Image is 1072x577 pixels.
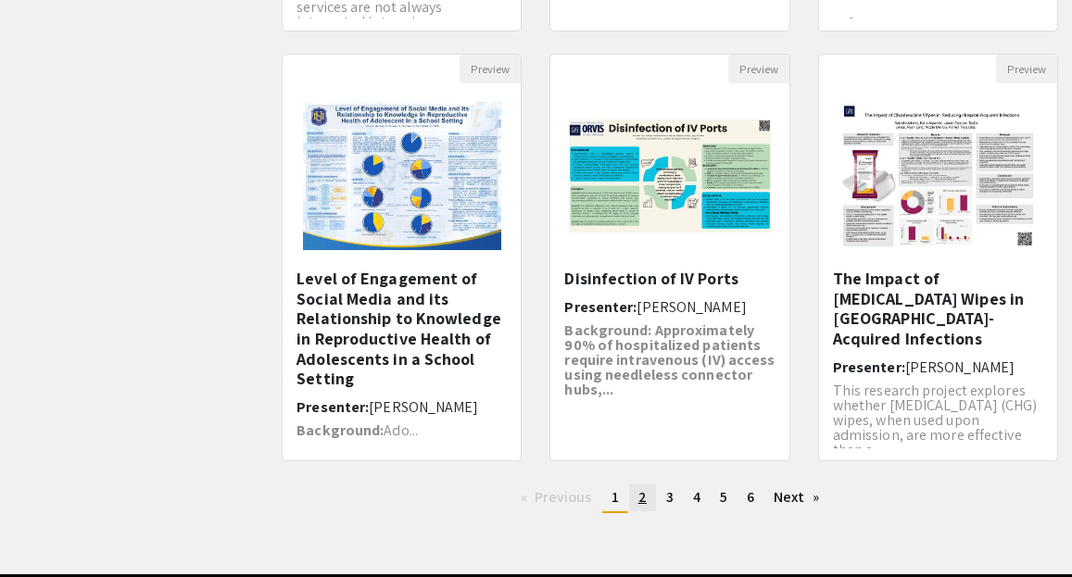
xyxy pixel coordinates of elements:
p: Ado... [296,423,507,438]
a: Next page [764,483,828,511]
h6: Presenter: [833,358,1043,376]
button: Preview [728,55,789,83]
button: Preview [460,55,521,83]
div: Open Presentation <p>Disinfection of IV Ports</p> [549,54,789,461]
span: [PERSON_NAME] [905,357,1015,377]
span: 5 [720,487,727,507]
div: Open Presentation <p>Level of Engagement of Social Media and its Relationship to Knowledge in Rep... [282,54,522,461]
h5: Disinfection of IV Ports [564,269,775,289]
span: 4 [693,487,700,507]
strong: Background: Approximately 90% of hospitalized patients require intravenous (IV) access using need... [564,320,775,399]
span: 6 [747,487,754,507]
h6: Presenter: [564,298,775,316]
iframe: Chat [14,494,79,563]
span: 2 [638,487,647,507]
span: [PERSON_NAME] [637,297,746,317]
p: This research project explores whether [MEDICAL_DATA] (CHG) wipes, when used upon admission, are ... [833,383,1043,458]
h5: The Impact of [MEDICAL_DATA] Wipes in [GEOGRAPHIC_DATA]-Acquired Infections​ [833,269,1043,348]
div: Open Presentation <p>The Impact of Chlorhexidine Wipes in Reducing Hospital-Acquired Infections​</p> [818,54,1058,461]
span: [PERSON_NAME] [369,397,478,417]
img: <p>Level of Engagement of Social Media and its Relationship to Knowledge in Reproductive Health o... [284,83,519,269]
strong: Background: [296,420,384,440]
span: 1 [612,487,619,507]
img: <p>The Impact of Chlorhexidine Wipes in Reducing Hospital-Acquired Infections​</p> [821,83,1055,269]
span: 3 [666,487,674,507]
span: Previous [535,487,592,507]
h6: Presenter: [296,398,507,416]
img: <p>Disinfection of IV Ports</p> [550,101,788,251]
button: Preview [996,55,1057,83]
h5: Level of Engagement of Social Media and its Relationship to Knowledge in Reproductive Health of A... [296,269,507,389]
ul: Pagination [282,483,1058,513]
p: Safe Medication Administration: A Nurse’s Role [833,17,1043,46]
